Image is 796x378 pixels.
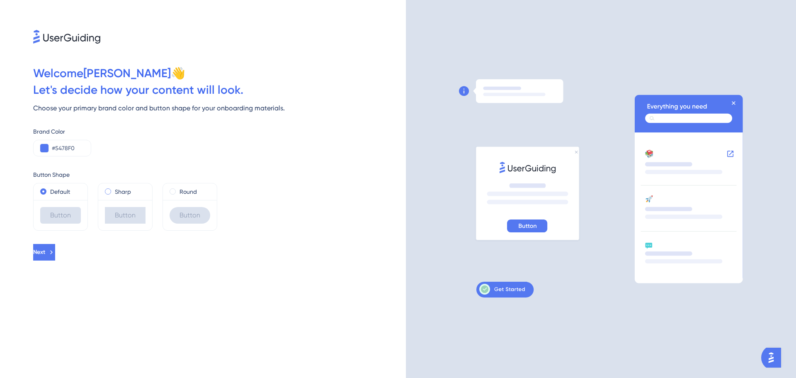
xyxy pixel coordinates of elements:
[33,103,406,113] div: Choose your primary brand color and button shape for your onboarding materials.
[180,187,197,197] label: Round
[105,207,146,224] div: Button
[115,187,131,197] label: Sharp
[761,345,786,370] iframe: UserGuiding AI Assistant Launcher
[33,65,406,82] div: Welcome [PERSON_NAME] 👋
[33,244,55,261] button: Next
[33,247,45,257] span: Next
[40,207,81,224] div: Button
[170,207,210,224] div: Button
[33,82,406,98] div: Let ' s decide how your content will look.
[50,187,70,197] label: Default
[33,127,406,137] div: Brand Color
[33,170,406,180] div: Button Shape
